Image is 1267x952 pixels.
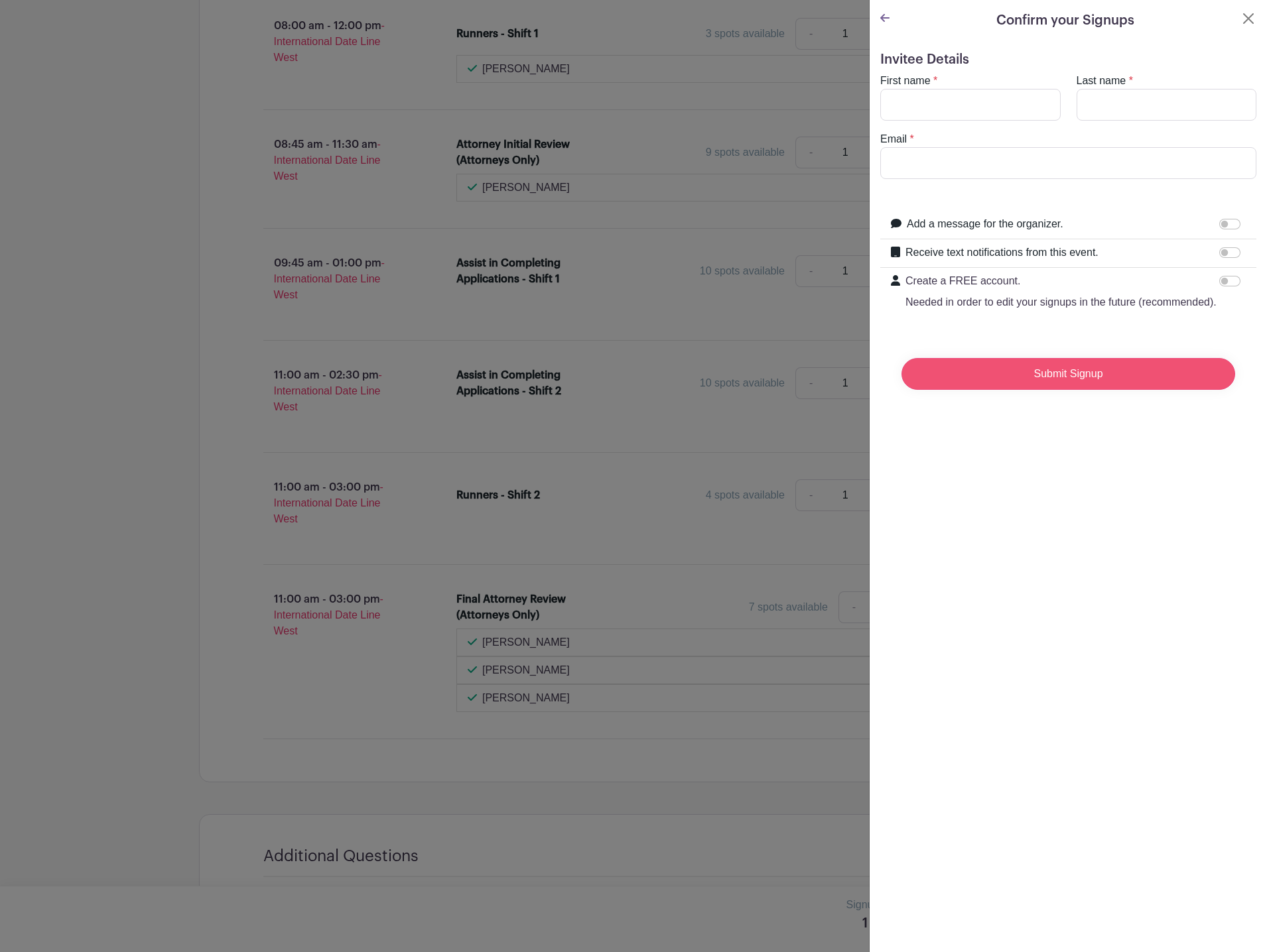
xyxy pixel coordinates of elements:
p: Create a FREE account. [905,273,1217,289]
h5: Confirm your Signups [996,11,1134,30]
input: Submit Signup [901,358,1235,390]
h5: Invitee Details [880,52,1256,68]
button: Close [1240,11,1256,27]
label: First name [880,73,931,89]
label: Receive text notifications from this event. [905,245,1099,261]
label: Add a message for the organizer. [907,216,1063,232]
label: Last name [1077,73,1126,89]
p: Needed in order to edit your signups in the future (recommended). [905,294,1217,310]
label: Email [880,131,907,147]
